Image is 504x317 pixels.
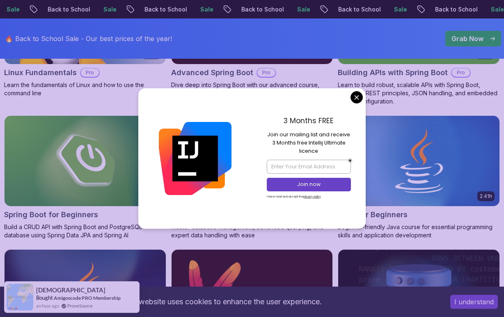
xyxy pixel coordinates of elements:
[5,34,172,44] p: 🔥 Back to School Sale - Our best prices of the year!
[338,116,499,206] img: Java for Beginners card
[338,67,448,78] h2: Building APIs with Spring Boot
[5,116,166,206] img: Spring Boot for Beginners card
[452,69,470,77] p: Pro
[81,69,99,77] p: Pro
[105,5,160,14] p: Back to School
[171,81,333,106] p: Dive deep into Spring Boot with our advanced course, designed to take your skills from intermedia...
[451,5,477,14] p: Sale
[257,5,284,14] p: Sale
[451,34,483,44] p: Grab Now
[257,69,275,77] p: Pro
[450,295,498,309] button: Accept cookies
[354,5,380,14] p: Sale
[4,223,166,239] p: Build a CRUD API with Spring Boot and PostgreSQL database using Spring Data JPA and Spring AI
[480,193,492,200] p: 2.41h
[160,5,187,14] p: Sale
[202,5,257,14] p: Back to School
[4,209,98,221] h2: Spring Boot for Beginners
[67,302,93,309] a: ProveSource
[8,5,64,14] p: Back to School
[4,67,77,78] h2: Linux Fundamentals
[36,302,59,309] span: an hour ago
[171,67,253,78] h2: Advanced Spring Boot
[6,293,438,311] div: This website uses cookies to enhance the user experience.
[36,294,53,301] span: Bought
[4,81,166,97] p: Learn the fundamentals of Linux and how to use the command line
[338,81,500,106] p: Learn to build robust, scalable APIs with Spring Boot, mastering REST principles, JSON handling, ...
[338,223,500,239] p: Beginner-friendly Java course for essential programming skills and application development
[4,115,166,239] a: Spring Boot for Beginners card1.67hNEWSpring Boot for BeginnersBuild a CRUD API with Spring Boot ...
[36,287,105,294] span: [DEMOGRAPHIC_DATA]
[338,209,408,221] h2: Java for Beginners
[298,5,354,14] p: Back to School
[54,295,121,301] a: Amigoscode PRO Membership
[64,5,90,14] p: Sale
[395,5,451,14] p: Back to School
[338,115,500,239] a: Java for Beginners card2.41hJava for BeginnersBeginner-friendly Java course for essential program...
[171,223,333,239] p: Master database management, advanced querying, and expert data handling with ease
[7,284,33,310] img: provesource social proof notification image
